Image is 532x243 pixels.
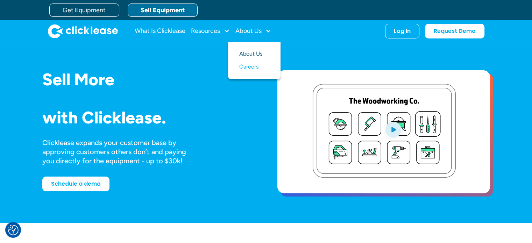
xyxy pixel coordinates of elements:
[228,42,281,79] nav: About Us
[128,3,198,17] a: Sell Equipment
[42,138,199,165] div: Clicklease expands your customer base by approving customers others don’t and paying you directly...
[42,70,255,89] h1: Sell More
[384,120,403,139] img: Blue play button logo on a light blue circular background
[235,24,271,38] div: About Us
[239,48,269,60] a: About Us
[394,28,411,35] div: Log In
[49,3,119,17] a: Get Equipment
[48,24,118,38] a: home
[135,24,185,38] a: What Is Clicklease
[8,225,19,235] button: Consent Preferences
[277,70,490,193] a: open lightbox
[42,177,109,191] a: Schedule a demo
[191,24,230,38] div: Resources
[239,60,269,73] a: Careers
[48,24,118,38] img: Clicklease logo
[42,108,255,127] h1: with Clicklease.
[425,24,484,38] a: Request Demo
[8,225,19,235] img: Revisit consent button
